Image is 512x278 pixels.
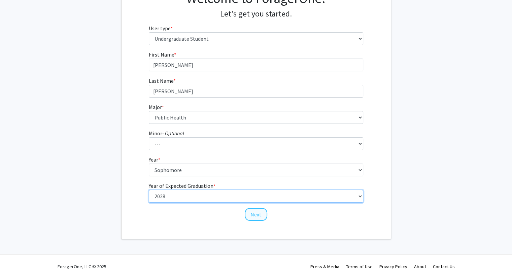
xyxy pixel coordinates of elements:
a: Privacy Policy [379,264,407,270]
label: User type [149,24,173,32]
iframe: Chat [5,248,29,273]
a: Terms of Use [346,264,373,270]
h4: Let's get you started. [149,9,363,19]
i: - Optional [162,130,184,137]
label: Minor [149,129,184,137]
button: Next [245,208,267,221]
label: Year of Expected Graduation [149,182,215,190]
a: About [414,264,426,270]
span: First Name [149,51,174,58]
label: Year [149,155,160,164]
label: Major [149,103,164,111]
a: Contact Us [433,264,455,270]
span: Last Name [149,77,173,84]
a: Press & Media [310,264,339,270]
